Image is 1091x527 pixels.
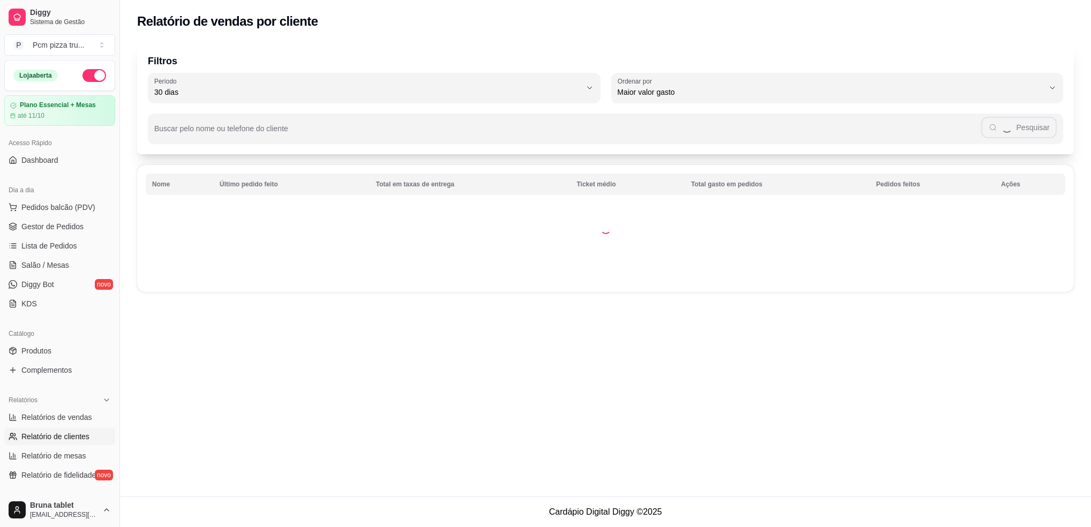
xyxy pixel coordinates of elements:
div: Acesso Rápido [4,134,115,152]
a: Plano Essencial + Mesasaté 11/10 [4,95,115,126]
span: Produtos [21,345,51,356]
span: Maior valor gasto [618,87,1044,97]
button: Pedidos balcão (PDV) [4,199,115,216]
span: Pedidos balcão (PDV) [21,202,95,213]
button: Período30 dias [148,73,600,103]
a: Relatório de fidelidadenovo [4,466,115,484]
a: Diggy Botnovo [4,276,115,293]
span: Complementos [21,365,72,375]
h2: Relatório de vendas por cliente [137,13,318,30]
label: Ordenar por [618,77,656,86]
span: Relatórios [9,396,37,404]
a: Produtos [4,342,115,359]
a: Relatório de clientes [4,428,115,445]
a: KDS [4,295,115,312]
span: P [13,40,24,50]
span: Bruna tablet [30,501,98,510]
a: Salão / Mesas [4,257,115,274]
div: Pcm pizza tru ... [33,40,84,50]
a: Lista de Pedidos [4,237,115,254]
div: Catálogo [4,325,115,342]
span: Relatório de clientes [21,431,89,442]
span: Diggy Bot [21,279,54,290]
button: Alterar Status [82,69,106,82]
button: Select a team [4,34,115,56]
button: Ordenar porMaior valor gasto [611,73,1064,103]
label: Período [154,77,180,86]
a: Dashboard [4,152,115,169]
span: Sistema de Gestão [30,18,111,26]
a: DiggySistema de Gestão [4,4,115,30]
footer: Cardápio Digital Diggy © 2025 [120,496,1091,527]
span: Relatórios de vendas [21,412,92,423]
article: até 11/10 [18,111,44,120]
button: Bruna tablet[EMAIL_ADDRESS][DOMAIN_NAME] [4,497,115,523]
div: Loja aberta [13,70,58,81]
a: Gestor de Pedidos [4,218,115,235]
span: Diggy [30,8,111,18]
span: Relatório de fidelidade [21,470,96,480]
span: KDS [21,298,37,309]
div: Loading [600,223,611,234]
article: Plano Essencial + Mesas [20,101,96,109]
span: Dashboard [21,155,58,165]
div: Dia a dia [4,182,115,199]
a: Relatórios de vendas [4,409,115,426]
span: 30 dias [154,87,581,97]
span: Gestor de Pedidos [21,221,84,232]
span: Relatório de mesas [21,450,86,461]
input: Buscar pelo nome ou telefone do cliente [154,127,981,138]
a: Complementos [4,362,115,379]
a: Relatório de mesas [4,447,115,464]
span: Salão / Mesas [21,260,69,270]
span: Lista de Pedidos [21,240,77,251]
p: Filtros [148,54,1063,69]
span: [EMAIL_ADDRESS][DOMAIN_NAME] [30,510,98,519]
